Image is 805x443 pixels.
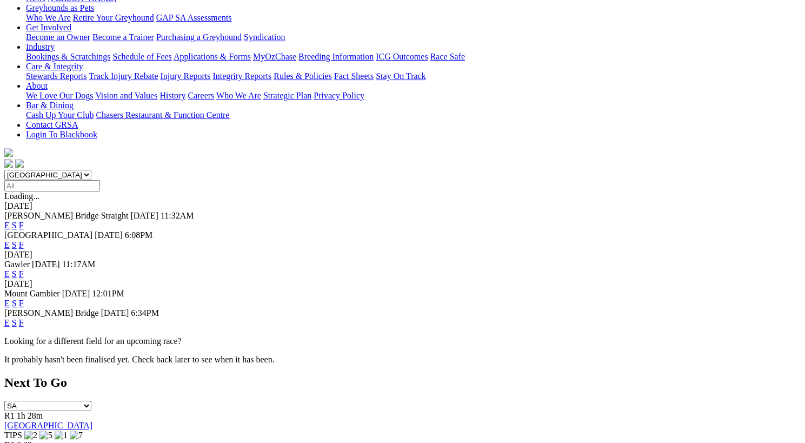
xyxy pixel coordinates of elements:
span: R1 [4,411,15,420]
a: [GEOGRAPHIC_DATA] [4,421,92,430]
a: Stay On Track [376,71,425,81]
a: Fact Sheets [334,71,374,81]
a: S [12,221,17,230]
a: S [12,299,17,308]
a: Injury Reports [160,71,210,81]
partial: It probably hasn't been finalised yet. Check back later to see when it has been. [4,355,275,364]
a: Bar & Dining [26,101,74,110]
a: About [26,81,48,90]
a: Strategic Plan [263,91,311,100]
a: F [19,269,24,279]
span: Gawler [4,260,30,269]
a: F [19,299,24,308]
span: 11:32AM [161,211,194,220]
a: F [19,318,24,327]
span: [DATE] [32,260,60,269]
a: Careers [188,91,214,100]
a: Greyhounds as Pets [26,3,94,12]
div: [DATE] [4,279,801,289]
img: 5 [39,431,52,440]
a: Care & Integrity [26,62,83,71]
a: Become an Owner [26,32,90,42]
div: Industry [26,52,801,62]
a: ICG Outcomes [376,52,428,61]
p: Looking for a different field for an upcoming race? [4,336,801,346]
div: [DATE] [4,201,801,211]
a: Syndication [244,32,285,42]
a: S [12,269,17,279]
span: [DATE] [130,211,158,220]
span: [DATE] [101,308,129,318]
h2: Next To Go [4,375,801,390]
a: F [19,221,24,230]
a: Who We Are [26,13,71,22]
a: Race Safe [430,52,464,61]
a: Become a Trainer [92,32,154,42]
a: E [4,318,10,327]
span: [GEOGRAPHIC_DATA] [4,230,92,240]
div: [DATE] [4,250,801,260]
a: F [19,240,24,249]
span: [PERSON_NAME] Bridge [4,308,99,318]
input: Select date [4,180,100,191]
img: logo-grsa-white.png [4,148,13,157]
span: 1h 28m [17,411,43,420]
a: Get Involved [26,23,71,32]
a: S [12,240,17,249]
span: Loading... [4,191,39,201]
a: Applications & Forms [174,52,251,61]
span: TIPS [4,431,22,440]
a: E [4,221,10,230]
span: [DATE] [95,230,123,240]
img: 1 [55,431,68,440]
a: E [4,299,10,308]
div: Bar & Dining [26,110,801,120]
a: E [4,269,10,279]
a: Stewards Reports [26,71,87,81]
a: Schedule of Fees [112,52,171,61]
a: Bookings & Scratchings [26,52,110,61]
a: Cash Up Your Club [26,110,94,120]
a: Vision and Values [95,91,157,100]
a: Purchasing a Greyhound [156,32,242,42]
span: 6:08PM [125,230,153,240]
img: facebook.svg [4,159,13,168]
a: Industry [26,42,55,51]
a: MyOzChase [253,52,296,61]
span: 12:01PM [92,289,124,298]
span: Mount Gambier [4,289,60,298]
img: 2 [24,431,37,440]
div: Greyhounds as Pets [26,13,801,23]
span: [DATE] [62,289,90,298]
a: Privacy Policy [314,91,364,100]
span: 11:17AM [62,260,96,269]
span: [PERSON_NAME] Bridge Straight [4,211,128,220]
a: Who We Are [216,91,261,100]
a: Retire Your Greyhound [73,13,154,22]
img: twitter.svg [15,159,24,168]
a: GAP SA Assessments [156,13,232,22]
a: Login To Blackbook [26,130,97,139]
div: About [26,91,801,101]
a: Chasers Restaurant & Function Centre [96,110,229,120]
img: 7 [70,431,83,440]
div: Care & Integrity [26,71,801,81]
a: We Love Our Dogs [26,91,93,100]
div: Get Involved [26,32,801,42]
a: Breeding Information [298,52,374,61]
a: History [159,91,185,100]
a: S [12,318,17,327]
a: Contact GRSA [26,120,78,129]
a: Rules & Policies [274,71,332,81]
a: Track Injury Rebate [89,71,158,81]
a: Integrity Reports [212,71,271,81]
span: 6:34PM [131,308,159,318]
a: E [4,240,10,249]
